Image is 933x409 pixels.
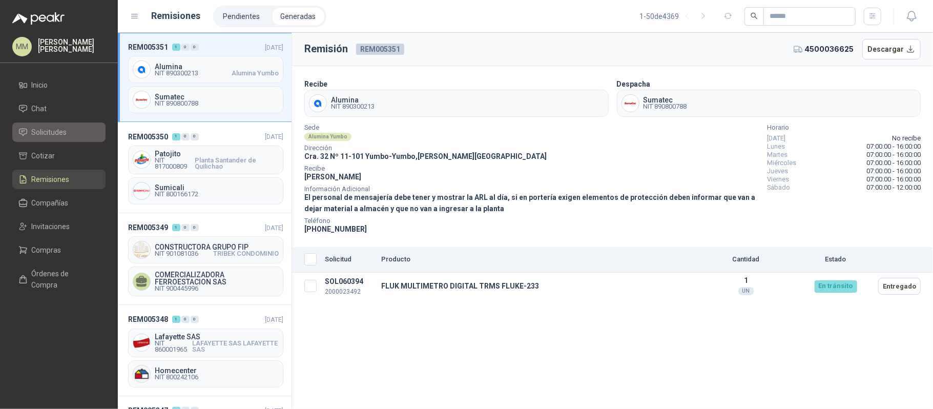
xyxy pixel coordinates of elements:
[265,224,283,232] span: [DATE]
[213,251,279,257] span: TRIBEK CONDOMINIO
[118,213,292,305] a: REM005349100[DATE] Company LogoCONSTRUCTORA GRUPO FIPNIT 901081036TRIBEK CONDOMINIOCOMERCIALIZADO...
[155,184,279,191] span: Sumicali
[155,367,279,374] span: Homecenter
[767,159,796,167] span: Miércoles
[32,103,47,114] span: Chat
[797,273,874,300] td: En tránsito
[191,316,199,323] div: 0
[133,151,150,168] img: Company Logo
[304,80,327,88] b: Recibe
[172,316,180,323] div: 1
[181,316,190,323] div: 0
[321,273,377,300] td: SOL060394
[265,316,283,323] span: [DATE]
[32,221,70,232] span: Invitaciones
[181,224,190,231] div: 0
[767,151,787,159] span: Martes
[133,91,150,108] img: Company Logo
[172,44,180,51] div: 1
[32,197,69,209] span: Compañías
[304,193,755,213] span: El personal de mensajería debe tener y mostrar la ARL al día, si en portería exigen elementos de ...
[32,174,70,185] span: Remisiones
[118,122,292,213] a: REM005350100[DATE] Company LogoPatojitoNIT 817000809Planta Santander de QuilichaoCompany LogoSumi...
[797,247,874,273] th: Estado
[155,333,279,340] span: Lafayette SAS
[155,100,279,107] span: NIT 890800788
[133,365,150,382] img: Company Logo
[878,278,921,295] button: Entregado
[292,247,321,273] th: Seleccionar/deseleccionar
[377,273,695,300] td: FLUK MULTIMETRO DIGITAL TRMS FLUKE-233
[133,334,150,351] img: Company Logo
[695,247,797,273] th: Cantidad
[304,125,759,130] span: Sede
[12,146,106,166] a: Cotizar
[767,142,785,151] span: Lunes
[118,33,292,122] a: REM005351100[DATE] Company LogoAluminaNIT 890300213Alumina YumboCompany LogoSumatecNIT 890800788
[331,96,375,104] span: Alumina
[191,44,199,51] div: 0
[172,224,180,231] div: 1
[191,133,199,140] div: 0
[12,240,106,260] a: Compras
[862,39,921,59] button: Descargar
[767,134,785,142] span: [DATE]
[644,96,687,104] span: Sumatec
[32,150,55,161] span: Cotizar
[32,127,67,138] span: Solicitudes
[866,167,921,175] span: 07:00:00 - 16:00:00
[12,122,106,142] a: Solicitudes
[377,247,695,273] th: Producto
[356,44,404,55] span: REM005351
[128,131,168,142] span: REM005350
[128,314,168,325] span: REM005348
[155,271,279,285] span: COMERCIALIZADORA FERROESTACION SAS
[12,75,106,95] a: Inicio
[12,37,32,56] div: MM
[133,182,150,199] img: Company Logo
[32,79,48,91] span: Inicio
[866,159,921,167] span: 07:00:00 - 16:00:00
[304,166,759,171] span: Recibe
[304,225,367,233] span: [PHONE_NUMBER]
[866,151,921,159] span: 07:00:00 - 16:00:00
[805,44,854,55] span: 4500036625
[304,173,361,181] span: [PERSON_NAME]
[155,157,195,170] span: NIT 817000809
[32,268,96,291] span: Órdenes de Compra
[815,280,857,293] div: En tránsito
[767,167,788,175] span: Jueves
[644,104,687,110] span: NIT 890800788
[155,150,279,157] span: Patojito
[767,125,921,130] span: Horario
[133,61,150,78] img: Company Logo
[321,247,377,273] th: Solicitud
[12,193,106,213] a: Compañías
[304,133,351,141] div: Alumina Yumbo
[304,218,759,223] span: Teléfono
[304,152,547,160] span: Cra. 32 Nº 11-101 Yumbo - Yumbo , [PERSON_NAME][GEOGRAPHIC_DATA]
[751,12,758,19] span: search
[767,175,789,183] span: Viernes
[152,9,201,23] h1: Remisiones
[699,276,793,284] p: 1
[192,340,279,353] span: LAFAYETTE SAS LAFAYETTE SAS
[155,243,279,251] span: CONSTRUCTORA GRUPO FIP
[155,70,198,76] span: NIT 890300213
[304,187,759,192] span: Información Adicional
[195,157,279,170] span: Planta Santander de Quilichao
[128,222,168,233] span: REM005349
[12,217,106,236] a: Invitaciones
[155,285,279,292] span: NIT 900445996
[866,183,921,192] span: 07:00:00 - 12:00:00
[215,8,268,25] li: Pendientes
[155,93,279,100] span: Sumatec
[32,244,61,256] span: Compras
[331,104,375,110] span: NIT 890300213
[738,287,754,295] div: UN
[767,183,790,192] span: Sábado
[133,241,150,258] img: Company Logo
[155,63,279,70] span: Alumina
[155,191,279,197] span: NIT 800166172
[155,374,279,380] span: NIT 800242106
